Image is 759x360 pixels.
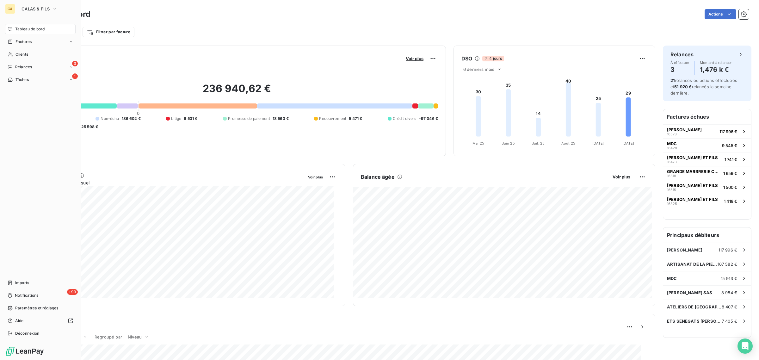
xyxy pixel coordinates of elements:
span: MDC [667,276,677,281]
h6: Principaux débiteurs [663,227,751,243]
span: Regroupé par : [95,334,125,339]
h6: DSO [461,55,472,62]
span: Voir plus [613,174,630,179]
tspan: Juil. 25 [532,141,545,146]
button: [PERSON_NAME] ET FILS165151 500 € [663,180,751,194]
button: Filtrer par facture [83,27,134,37]
span: [PERSON_NAME] ET FILS [667,155,718,160]
span: Paramètres et réglages [15,305,58,311]
span: À effectuer [670,61,689,65]
span: +99 [67,289,78,295]
span: [PERSON_NAME] ET FILS [667,183,718,188]
span: Montant à relancer [700,61,732,65]
h6: Factures échues [663,109,751,124]
span: 5 471 € [349,116,362,121]
span: 16318 [667,174,676,178]
span: 107 582 € [718,262,737,267]
div: Open Intercom Messenger [737,338,753,354]
span: Voir plus [406,56,423,61]
tspan: Juin 25 [502,141,515,146]
span: MDC [667,141,677,146]
span: 4 jours [482,56,504,61]
span: 16515 [667,188,676,192]
span: Tableau de bord [15,26,45,32]
span: Déconnexion [15,331,40,336]
span: 6 531 € [184,116,197,121]
span: 1 659 € [723,171,737,176]
img: Logo LeanPay [5,346,44,356]
button: Voir plus [306,174,325,180]
button: MDC164289 545 € [663,138,751,152]
span: 117 996 € [719,247,737,252]
span: 3 [72,61,78,66]
span: 16473 [667,160,677,164]
span: ATELIERS DE [GEOGRAPHIC_DATA] [667,304,722,309]
span: 1 [72,73,78,79]
tspan: [DATE] [622,141,634,146]
span: 6 derniers mois [463,67,494,72]
span: 51 920 € [674,84,692,89]
span: 1 418 € [724,199,737,204]
span: Factures [15,39,32,45]
span: 18 563 € [273,116,289,121]
span: ARTISANAT DE LA PIERRE [667,262,718,267]
button: Voir plus [404,56,425,61]
span: ETS SENEGATS [PERSON_NAME] ET FILS [667,319,722,324]
span: relances ou actions effectuées et relancés la semaine dernière. [670,78,737,96]
button: GRANDE MARBRERIE CASTRAISE163181 659 € [663,166,751,180]
button: Actions [705,9,736,19]
span: CALAS & FILS [22,6,50,11]
h4: 1,476 k € [700,65,732,75]
span: 7 405 € [722,319,737,324]
span: Tâches [15,77,29,83]
span: Aide [15,318,24,324]
span: -97 046 € [419,116,438,121]
span: 9 545 € [722,143,737,148]
button: [PERSON_NAME] ET FILS163251 418 € [663,194,751,208]
span: 1 500 € [723,185,737,190]
div: C& [5,4,15,14]
span: Crédit divers [393,116,417,121]
tspan: Mai 25 [472,141,484,146]
button: Voir plus [611,174,632,180]
span: Imports [15,280,29,286]
span: Voir plus [308,175,323,179]
span: 1 741 € [725,157,737,162]
span: Notifications [15,293,38,298]
tspan: [DATE] [592,141,604,146]
button: [PERSON_NAME]16573117 996 € [663,124,751,138]
span: 16325 [667,202,677,206]
span: Relances [15,64,32,70]
span: 0 [137,111,139,116]
span: [PERSON_NAME] [667,127,702,132]
h4: 3 [670,65,689,75]
span: Litige [171,116,181,121]
tspan: Août 25 [561,141,575,146]
span: 21 [670,78,675,83]
a: Aide [5,316,76,326]
h6: Balance âgée [361,173,395,181]
span: Recouvrement [319,116,346,121]
span: Non-échu [101,116,119,121]
span: [PERSON_NAME] [667,247,702,252]
span: 8 984 € [721,290,737,295]
span: 8 407 € [722,304,737,309]
span: 186 602 € [122,116,141,121]
span: 16428 [667,146,677,150]
span: Chiffre d'affaires mensuel [36,179,304,186]
span: [PERSON_NAME] SAS [667,290,713,295]
span: Promesse de paiement [228,116,270,121]
span: -25 598 € [79,124,98,130]
span: [PERSON_NAME] ET FILS [667,197,718,202]
h6: Relances [670,51,694,58]
span: 15 913 € [721,276,737,281]
span: Niveau [128,334,142,339]
h2: 236 940,62 € [36,82,438,101]
span: 16573 [667,132,677,136]
button: [PERSON_NAME] ET FILS164731 741 € [663,152,751,166]
span: GRANDE MARBRERIE CASTRAISE [667,169,721,174]
span: 117 996 € [719,129,737,134]
span: Clients [15,52,28,57]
